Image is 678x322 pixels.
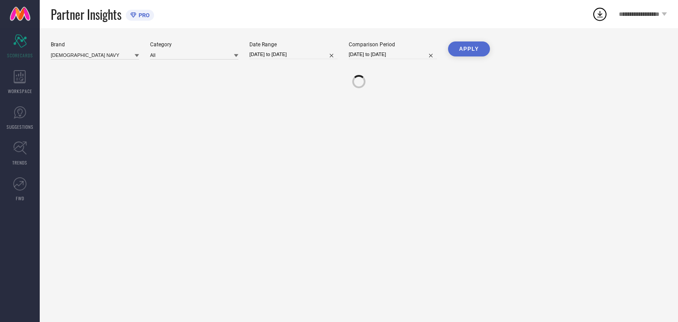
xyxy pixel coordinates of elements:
[249,50,338,59] input: Select date range
[12,159,27,166] span: TRENDS
[349,50,437,59] input: Select comparison period
[8,88,32,94] span: WORKSPACE
[7,52,33,59] span: SCORECARDS
[150,41,238,48] div: Category
[136,12,150,19] span: PRO
[249,41,338,48] div: Date Range
[7,124,34,130] span: SUGGESTIONS
[51,5,121,23] span: Partner Insights
[448,41,490,56] button: APPLY
[592,6,608,22] div: Open download list
[51,41,139,48] div: Brand
[16,195,24,202] span: FWD
[349,41,437,48] div: Comparison Period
